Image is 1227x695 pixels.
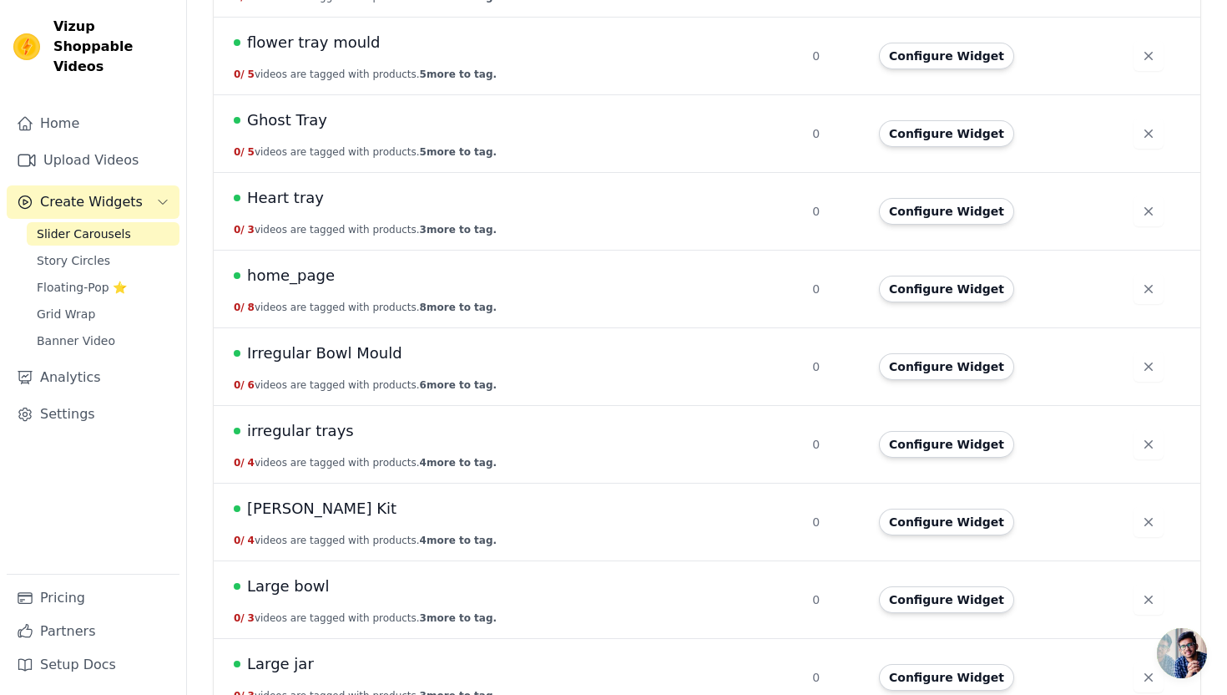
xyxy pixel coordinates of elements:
button: Configure Widget [879,43,1014,69]
span: 0 / [234,612,245,624]
span: Irregular Bowl Mould [247,342,402,365]
span: 5 more to tag. [420,68,497,80]
button: 0/ 3videos are tagged with products.3more to tag. [234,223,497,236]
span: 0 / [234,379,245,391]
button: Delete widget [1134,585,1164,615]
span: 8 more to tag. [420,302,497,313]
span: 5 [248,68,255,80]
span: 3 [248,224,255,236]
span: Heart tray [247,186,324,210]
span: 5 [248,146,255,158]
a: Home [7,107,179,140]
span: Story Circles [37,252,110,269]
td: 0 [802,328,869,406]
span: Create Widgets [40,192,143,212]
button: Delete widget [1134,662,1164,692]
span: flower tray mould [247,31,381,54]
a: Open chat [1157,628,1207,678]
span: 8 [248,302,255,313]
span: Large jar [247,652,314,676]
span: Vizup Shoppable Videos [53,17,173,77]
button: 0/ 4videos are tagged with products.4more to tag. [234,534,497,547]
span: 4 more to tag. [420,535,497,546]
a: Floating-Pop ⭐ [27,276,179,299]
td: 0 [802,95,869,173]
button: Delete widget [1134,119,1164,149]
button: Configure Widget [879,198,1014,225]
td: 0 [802,561,869,639]
span: Live Published [234,350,240,357]
a: Story Circles [27,249,179,272]
span: Ghost Tray [247,109,327,132]
span: Live Published [234,583,240,590]
span: 5 more to tag. [420,146,497,158]
span: Live Published [234,39,240,46]
span: 6 more to tag. [420,379,497,391]
button: 0/ 3videos are tagged with products.3more to tag. [234,611,497,625]
td: 0 [802,484,869,561]
span: Floating-Pop ⭐ [37,279,127,296]
button: Delete widget [1134,352,1164,382]
span: 0 / [234,224,245,236]
span: 4 more to tag. [420,457,497,469]
a: Banner Video [27,329,179,353]
button: 0/ 5videos are tagged with products.5more to tag. [234,68,497,81]
button: Configure Widget [879,586,1014,613]
span: Grid Wrap [37,306,95,322]
span: Live Published [234,195,240,201]
button: Delete widget [1134,507,1164,537]
button: Delete widget [1134,41,1164,71]
button: Configure Widget [879,431,1014,458]
td: 0 [802,18,869,95]
span: Slider Carousels [37,226,131,242]
button: 0/ 4videos are tagged with products.4more to tag. [234,456,497,469]
span: 0 / [234,535,245,546]
span: 0 / [234,302,245,313]
button: 0/ 5videos are tagged with products.5more to tag. [234,145,497,159]
button: Delete widget [1134,274,1164,304]
span: 3 [248,612,255,624]
span: 6 [248,379,255,391]
span: home_page [247,264,335,287]
span: 0 / [234,146,245,158]
a: Grid Wrap [27,302,179,326]
button: Delete widget [1134,429,1164,459]
button: Configure Widget [879,509,1014,535]
button: 0/ 6videos are tagged with products.6more to tag. [234,378,497,392]
button: Configure Widget [879,120,1014,147]
button: Create Widgets [7,185,179,219]
span: Live Published [234,117,240,124]
span: 3 more to tag. [420,612,497,624]
span: Live Published [234,505,240,512]
img: Vizup [13,33,40,60]
span: 4 [248,535,255,546]
a: Settings [7,398,179,431]
span: 4 [248,457,255,469]
a: Analytics [7,361,179,394]
a: Pricing [7,581,179,615]
a: Partners [7,615,179,648]
span: 0 / [234,68,245,80]
span: Banner Video [37,332,115,349]
a: Setup Docs [7,648,179,682]
span: irregular trays [247,419,354,443]
span: 0 / [234,457,245,469]
td: 0 [802,173,869,251]
span: [PERSON_NAME] Kit [247,497,396,520]
button: 0/ 8videos are tagged with products.8more to tag. [234,301,497,314]
button: Configure Widget [879,276,1014,302]
button: Delete widget [1134,196,1164,226]
button: Configure Widget [879,353,1014,380]
span: Live Published [234,272,240,279]
a: Slider Carousels [27,222,179,246]
span: Live Published [234,661,240,667]
span: Large bowl [247,575,330,598]
td: 0 [802,406,869,484]
span: Live Published [234,428,240,434]
button: Configure Widget [879,664,1014,691]
a: Upload Videos [7,144,179,177]
td: 0 [802,251,869,328]
span: 3 more to tag. [420,224,497,236]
